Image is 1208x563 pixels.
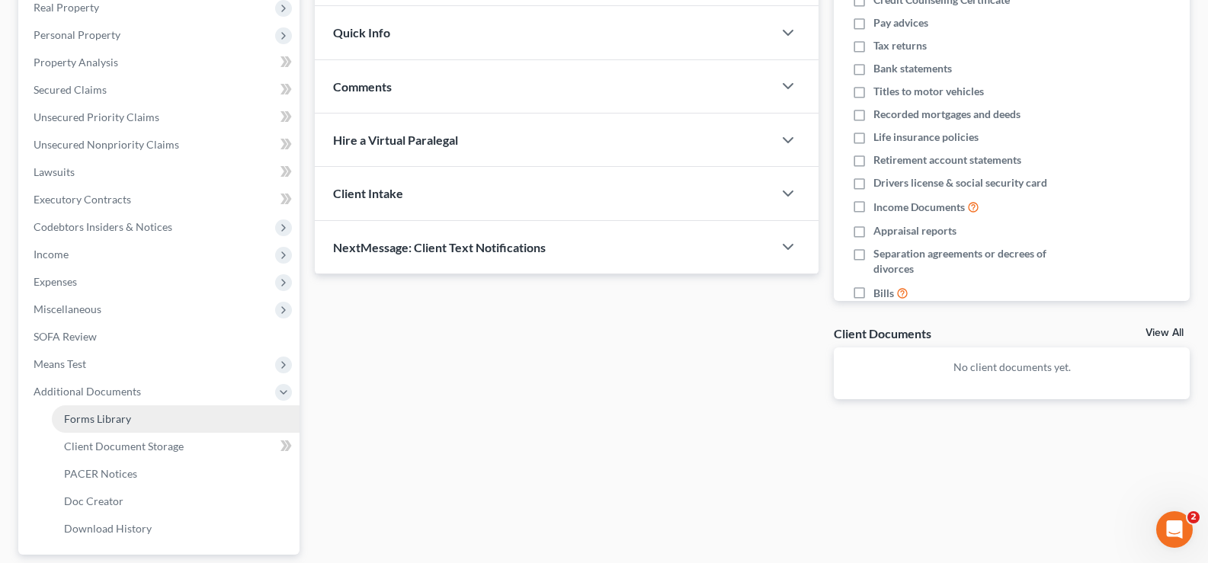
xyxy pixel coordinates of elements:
span: Unsecured Nonpriority Claims [34,138,179,151]
span: Personal Property [34,28,120,41]
span: Miscellaneous [34,302,101,315]
span: Forms Library [64,412,131,425]
span: Expenses [34,275,77,288]
span: Recorded mortgages and deeds [873,107,1021,122]
span: Income Documents [873,200,965,215]
span: Executory Contracts [34,193,131,206]
span: Quick Info [333,25,390,40]
span: Life insurance policies [873,130,979,145]
span: Pay advices [873,15,928,30]
p: No client documents yet. [846,360,1178,375]
span: Titles to motor vehicles [873,84,984,99]
a: Executory Contracts [21,186,300,213]
div: Client Documents [834,325,931,341]
span: Codebtors Insiders & Notices [34,220,172,233]
span: Hire a Virtual Paralegal [333,133,458,147]
a: Lawsuits [21,158,300,186]
a: Unsecured Priority Claims [21,104,300,131]
span: Lawsuits [34,165,75,178]
iframe: Intercom live chat [1156,511,1193,548]
span: Separation agreements or decrees of divorces [873,246,1088,277]
span: Bank statements [873,61,952,76]
span: Unsecured Priority Claims [34,110,159,123]
span: Comments [333,79,392,94]
span: Real Property [34,1,99,14]
span: 2 [1187,511,1200,523]
a: Unsecured Nonpriority Claims [21,131,300,158]
span: Appraisal reports [873,223,956,238]
span: Client Intake [333,186,403,200]
a: SOFA Review [21,323,300,350]
span: Additional Documents [34,385,141,398]
a: PACER Notices [52,460,300,488]
a: Forms Library [52,405,300,433]
span: Property Analysis [34,56,118,69]
a: Client Document Storage [52,433,300,460]
span: Download History [64,522,152,535]
a: View All [1146,328,1184,338]
span: Secured Claims [34,83,107,96]
span: NextMessage: Client Text Notifications [333,240,546,254]
span: Bills [873,286,894,301]
span: Client Document Storage [64,440,184,453]
span: PACER Notices [64,467,137,480]
a: Doc Creator [52,488,300,515]
a: Secured Claims [21,76,300,104]
span: Drivers license & social security card [873,175,1047,190]
a: Download History [52,515,300,542]
span: Means Test [34,357,86,370]
span: Retirement account statements [873,152,1021,168]
span: Doc Creator [64,494,123,507]
span: SOFA Review [34,330,97,343]
a: Property Analysis [21,49,300,76]
span: Tax returns [873,38,927,53]
span: Income [34,248,69,261]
